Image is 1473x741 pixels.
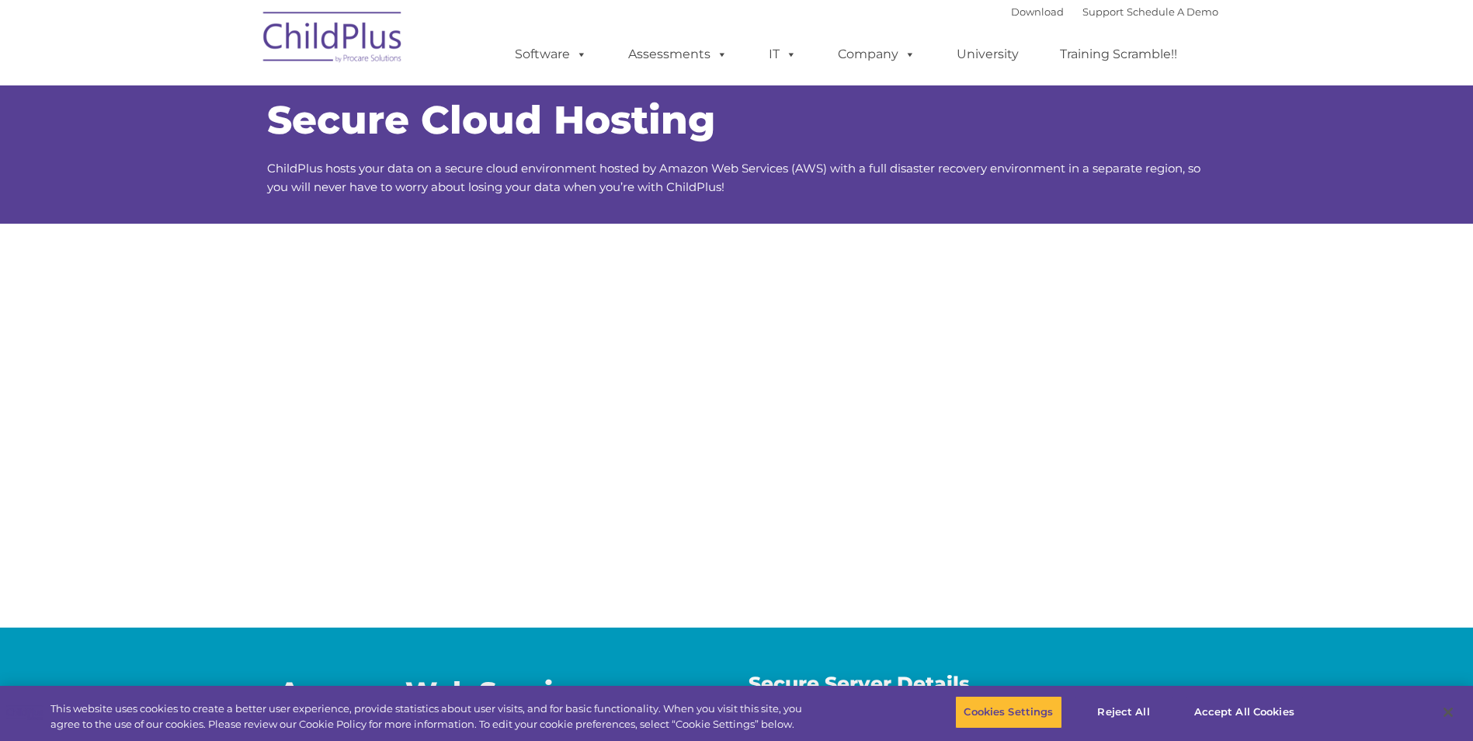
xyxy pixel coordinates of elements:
[1186,696,1303,729] button: Accept All Cookies
[267,161,1200,194] span: ChildPlus hosts your data on a secure cloud environment hosted by Amazon Web Services (AWS) with ...
[773,672,970,695] span: cure Server Details
[1082,5,1124,18] a: Support
[1075,696,1172,729] button: Reject All
[255,1,411,78] img: ChildPlus by Procare Solutions
[753,39,812,70] a: IT
[955,696,1061,729] button: Cookies Settings
[50,701,810,732] div: This website uses cookies to create a better user experience, provide statistics about user visit...
[941,39,1034,70] a: University
[279,675,601,708] span: Amazon Web Services
[822,39,931,70] a: Company
[267,96,715,144] span: Secure Cloud Hosting
[749,672,773,695] span: Se
[1011,5,1064,18] a: Download
[1044,39,1193,70] a: Training Scramble!!
[1431,695,1465,729] button: Close
[613,39,743,70] a: Assessments
[1011,5,1218,18] font: |
[499,39,603,70] a: Software
[1127,5,1218,18] a: Schedule A Demo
